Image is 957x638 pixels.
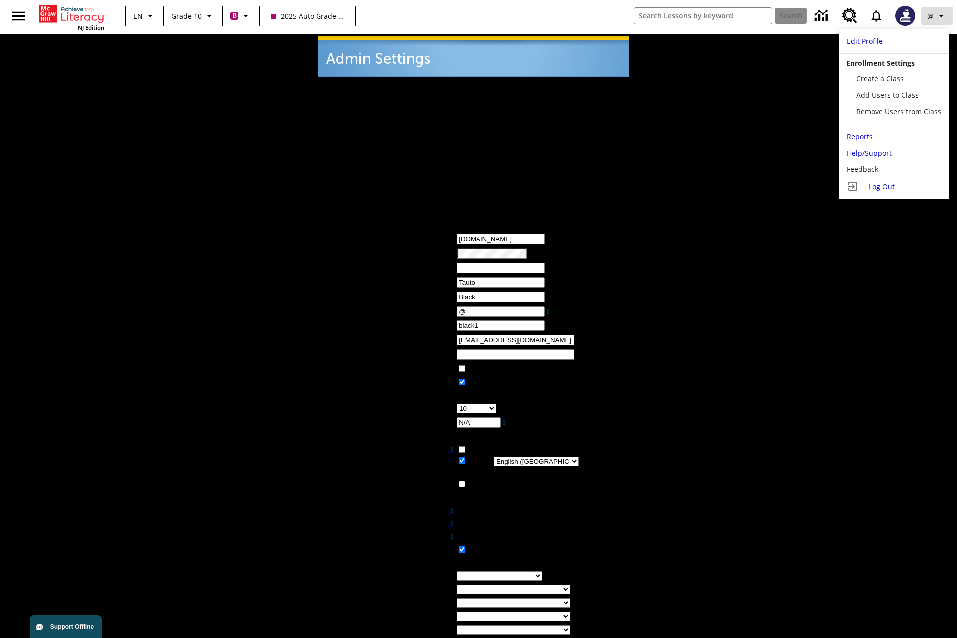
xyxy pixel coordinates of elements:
[847,148,892,158] span: Help/Support
[856,107,941,116] span: Remove Users from Class
[856,90,919,100] span: Add Users to Class
[869,182,895,191] span: Log Out
[846,58,915,68] span: Enrollment Settings
[847,132,873,141] span: Reports
[847,164,878,174] span: Feedback
[847,36,883,46] span: Edit Profile
[856,74,904,83] span: Create a Class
